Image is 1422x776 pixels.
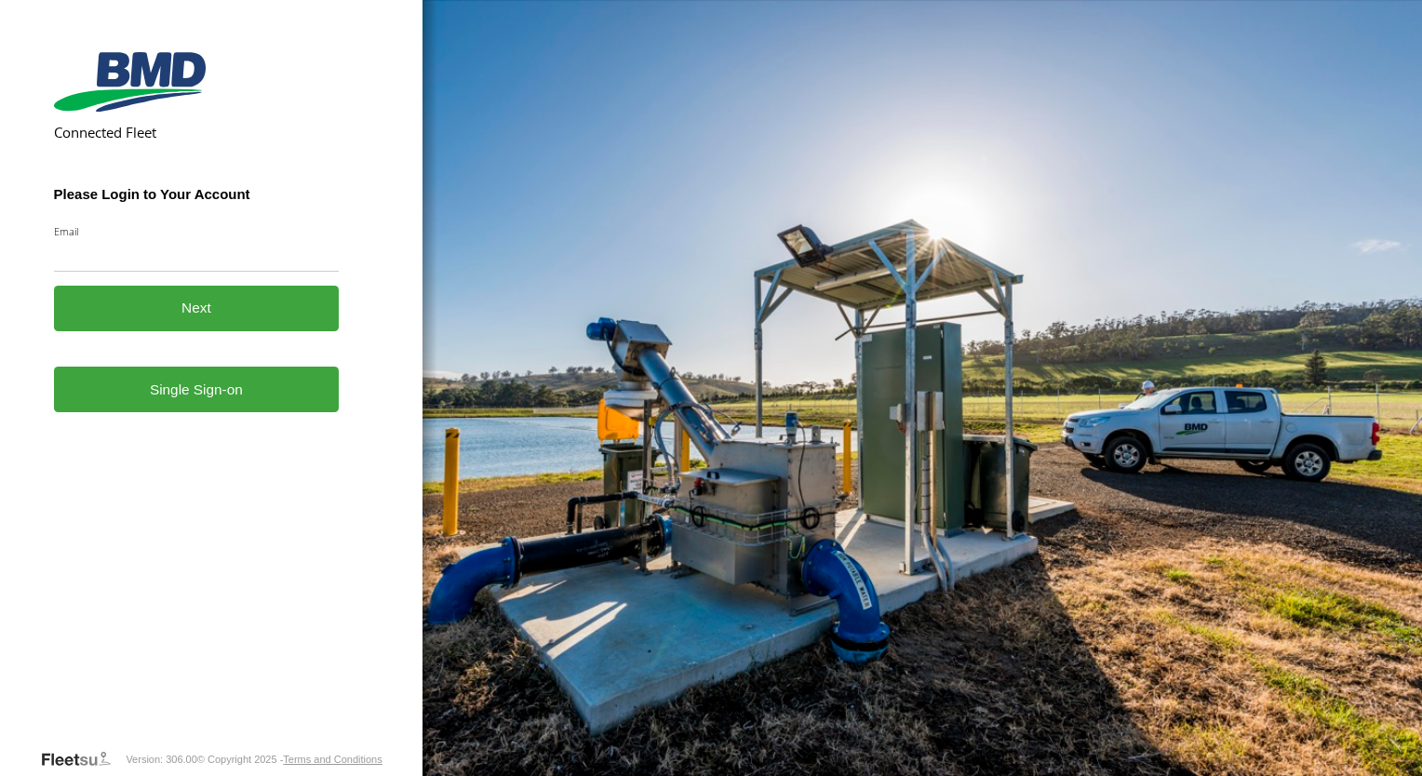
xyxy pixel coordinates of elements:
[126,754,196,765] div: Version: 306.00
[54,286,340,331] button: Next
[40,750,126,769] a: Visit our Website
[54,186,340,202] h3: Please Login to Your Account
[54,224,340,238] label: Email
[197,754,382,765] div: © Copyright 2025 -
[54,52,206,112] img: BMD
[54,123,340,141] h2: Connected Fleet
[283,754,382,765] a: Terms and Conditions
[54,367,340,412] a: Single Sign-on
